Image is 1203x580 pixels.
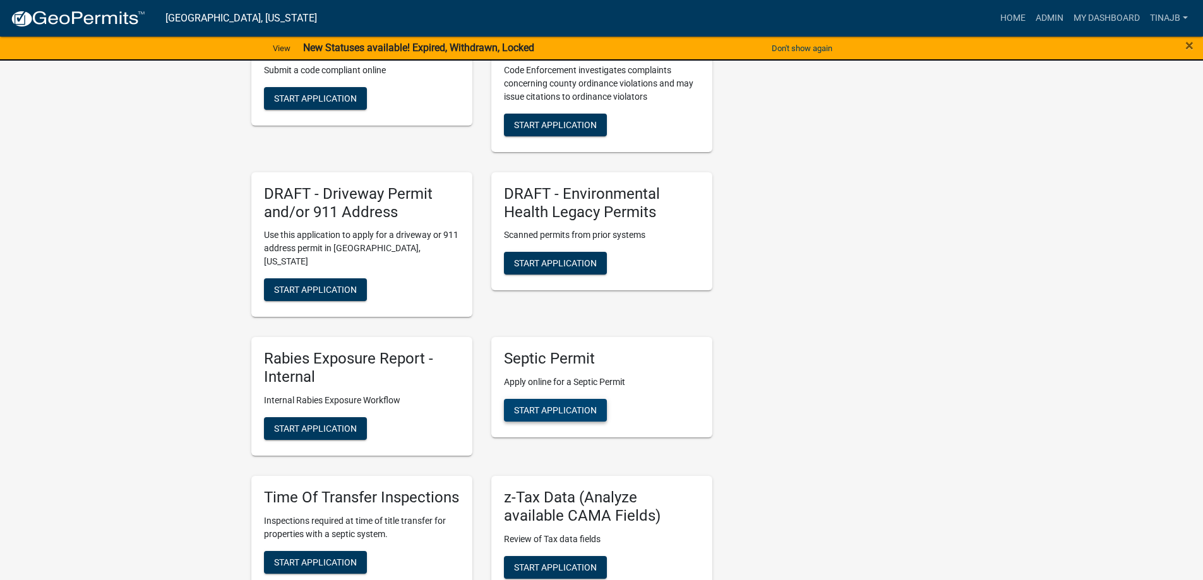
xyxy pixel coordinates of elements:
span: Start Application [274,285,357,295]
p: Review of Tax data fields [504,533,700,546]
p: Internal Rabies Exposure Workflow [264,394,460,407]
a: Admin [1031,6,1068,30]
p: Apply online for a Septic Permit [504,376,700,389]
span: Start Application [274,557,357,567]
a: [GEOGRAPHIC_DATA], [US_STATE] [165,8,317,29]
h5: DRAFT - Driveway Permit and/or 911 Address [264,185,460,222]
button: Start Application [264,87,367,110]
button: Start Application [264,278,367,301]
button: Don't show again [767,38,837,59]
h5: Rabies Exposure Report - Internal [264,350,460,386]
h5: Time Of Transfer Inspections [264,488,460,507]
button: Start Application [504,114,607,136]
strong: New Statuses available! Expired, Withdrawn, Locked [303,42,534,54]
p: Inspections required at time of title transfer for properties with a septic system. [264,514,460,541]
button: Start Application [504,556,607,579]
a: Tinajb [1145,6,1193,30]
button: Start Application [264,417,367,440]
button: Start Application [264,551,367,574]
button: Start Application [504,252,607,275]
a: My Dashboard [1068,6,1145,30]
p: Code Enforcement investigates complaints concerning county ordinance violations and may issue cit... [504,64,700,104]
p: Scanned permits from prior systems [504,228,700,242]
a: Home [995,6,1031,30]
span: Start Application [274,93,357,103]
p: Use this application to apply for a driveway or 911 address permit in [GEOGRAPHIC_DATA], [US_STATE] [264,228,460,268]
span: Start Application [514,405,597,415]
p: Submit a code compliant online [264,64,460,77]
button: Start Application [504,399,607,422]
button: Close [1185,38,1194,53]
h5: z-Tax Data (Analyze available CAMA Fields) [504,488,700,525]
span: × [1185,37,1194,54]
span: Start Application [514,562,597,572]
h5: Septic Permit [504,350,700,368]
h5: DRAFT - Environmental Health Legacy Permits [504,185,700,222]
span: Start Application [514,119,597,129]
span: Start Application [274,423,357,434]
a: View [268,38,296,59]
span: Start Application [514,258,597,268]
